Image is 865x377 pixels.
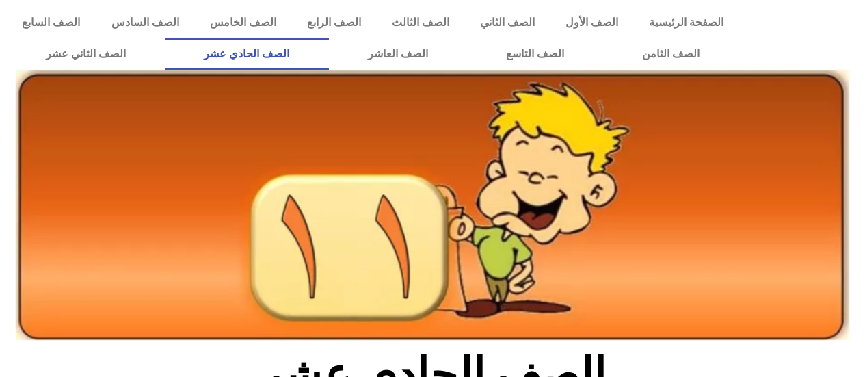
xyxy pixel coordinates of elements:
[7,7,96,38] a: الصف السابع
[603,38,738,70] a: الصف الثامن
[165,38,328,70] a: الصف الحادي عشر
[376,7,464,38] a: الصف الثالث
[633,7,738,38] a: الصفحة الرئيسية
[329,38,467,70] a: الصف العاشر
[464,7,550,38] a: الصف الثاني
[291,7,376,38] a: الصف الرابع
[194,7,291,38] a: الصف الخامس
[467,38,603,70] a: الصف التاسع
[96,7,194,38] a: الصف السادس
[7,38,165,70] a: الصف الثاني عشر
[550,7,633,38] a: الصف الأول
